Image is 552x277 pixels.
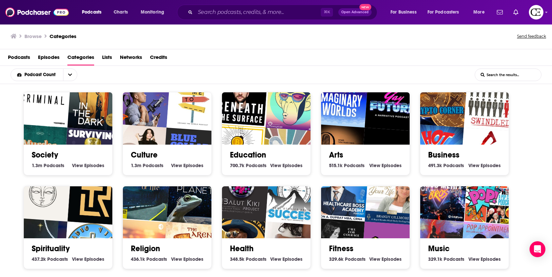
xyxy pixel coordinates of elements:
[230,244,254,254] a: Health
[282,162,303,168] span: Episodes
[24,33,42,39] h3: Browse
[411,71,468,128] img: Crypto Corner - Bitcoin and Blockchain
[246,162,267,168] span: Podcasts
[131,150,158,160] a: Culture
[411,164,468,221] div: Super Media Bros Podcast
[529,5,543,20] img: User Profile
[136,7,173,18] button: open menu
[109,7,132,18] a: Charts
[150,52,167,66] a: Credits
[44,162,64,168] span: Podcasts
[11,72,63,77] button: open menu
[171,256,182,262] span: View
[266,168,322,225] img: The Real Stories Behind Success
[270,162,303,168] a: View Education Episodes
[428,162,464,168] a: 491.3k Business Podcasts
[329,162,365,168] a: 515.1k Arts Podcasts
[312,164,369,221] img: Healthcare Boss Academy Podcast
[32,150,58,160] a: Society
[230,150,266,160] a: Education
[131,244,160,254] a: Religion
[266,74,322,131] img: Fularsız Entellik
[369,162,380,168] span: View
[72,162,104,168] a: View Society Episodes
[183,162,203,168] span: Episodes
[102,52,112,66] a: Lists
[72,256,104,262] a: View Spirituality Episodes
[464,74,521,131] div: Swindled
[230,162,267,168] a: 700.7k Education Podcasts
[47,256,68,262] span: Podcasts
[464,168,521,225] img: POP with Ken Mills
[494,7,505,18] a: Show notifications dropdown
[171,162,182,168] span: View
[32,244,70,254] a: Spirituality
[359,4,371,10] span: New
[481,256,501,262] span: Episodes
[270,256,281,262] span: View
[282,256,303,262] span: Episodes
[329,256,344,262] span: 329.6k
[529,5,543,20] button: Show profile menu
[32,256,46,262] span: 437.2k
[67,168,124,225] img: The Reluctant Thought Leader Podcast
[5,6,69,19] img: Podchaser - Follow, Share and Rate Podcasts
[8,52,30,66] span: Podcasts
[469,7,493,18] button: open menu
[131,256,167,262] a: 436.1k Religion Podcasts
[50,33,76,39] a: Categories
[338,8,372,16] button: Open AdvancedNew
[213,71,270,128] img: Stories of Men: Beneath the Surface
[171,162,203,168] a: View Culture Episodes
[183,256,203,262] span: Episodes
[230,162,244,168] span: 700.7k
[131,256,145,262] span: 436.1k
[329,244,353,254] a: Fitness
[515,32,548,41] button: Send feedback
[329,162,343,168] span: 515.1k
[345,256,366,262] span: Podcasts
[67,52,94,66] span: Categories
[32,256,68,262] a: 437.2k Spirituality Podcasts
[230,256,244,262] span: 348.5k
[428,244,450,254] a: Music
[166,74,223,131] img: Take Me To Travel Podcast
[146,256,167,262] span: Podcasts
[77,7,110,18] button: open menu
[131,162,141,168] span: 1.3m
[166,168,223,225] img: Sentient Planet
[369,256,402,262] a: View Fitness Episodes
[84,256,104,262] span: Episodes
[321,8,333,17] span: ⌘ K
[195,7,321,18] input: Search podcasts, credits, & more...
[141,8,164,17] span: Monitoring
[382,256,402,262] span: Episodes
[213,164,270,221] div: The Balut Kiki Project
[38,52,59,66] a: Episodes
[32,162,42,168] span: 1.3m
[120,52,142,66] a: Networks
[143,162,164,168] span: Podcasts
[270,162,281,168] span: View
[382,162,402,168] span: Episodes
[468,256,479,262] span: View
[443,162,464,168] span: Podcasts
[390,8,417,17] span: For Business
[67,74,124,131] img: In The Dark
[365,74,422,131] img: Gay Future
[11,69,88,81] h2: Choose List sort
[114,71,170,128] div: The Jordan Harbinger Show
[428,162,442,168] span: 491.3k
[341,11,369,14] span: Open Advanced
